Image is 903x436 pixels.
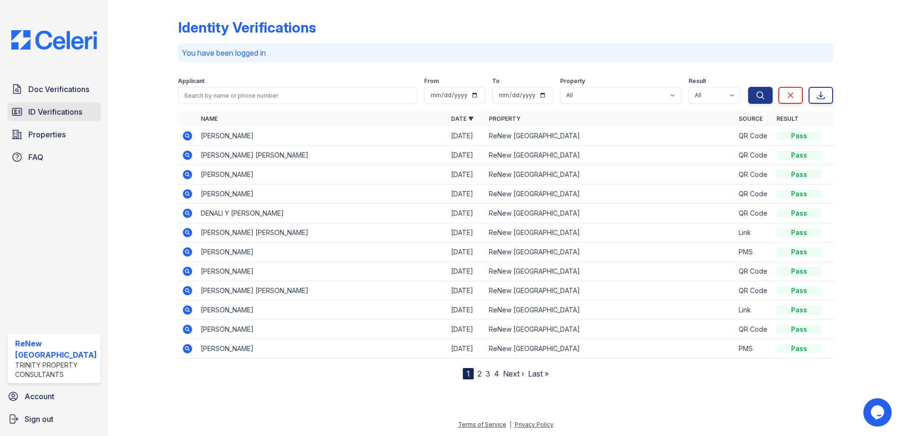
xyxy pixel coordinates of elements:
div: Pass [776,344,822,353]
td: ReNew [GEOGRAPHIC_DATA] [485,262,735,281]
td: [DATE] [447,165,485,184]
a: Date ▼ [451,115,474,122]
td: [PERSON_NAME] [197,320,447,339]
a: Last » [528,369,549,378]
td: QR Code [735,184,773,204]
a: 4 [494,369,499,378]
div: Pass [776,286,822,295]
td: PMS [735,243,773,262]
a: Terms of Service [458,421,506,428]
div: Pass [776,189,822,199]
td: ReNew [GEOGRAPHIC_DATA] [485,320,735,339]
td: [DATE] [447,320,485,339]
p: You have been logged in [182,47,830,59]
td: Link [735,301,773,320]
td: PMS [735,339,773,359]
a: Account [4,387,104,406]
iframe: chat widget [863,398,894,427]
td: Link [735,223,773,243]
td: ReNew [GEOGRAPHIC_DATA] [485,281,735,301]
span: Properties [28,129,66,140]
td: ReNew [GEOGRAPHIC_DATA] [485,165,735,184]
div: 1 [463,368,474,379]
a: Privacy Policy [515,421,554,428]
td: ReNew [GEOGRAPHIC_DATA] [485,301,735,320]
td: [DATE] [447,146,485,165]
td: [PERSON_NAME] [197,126,447,146]
div: Identity Verifications [178,19,316,36]
td: QR Code [735,320,773,339]
div: Trinity Property Consultants [15,361,97,379]
a: ID Verifications [8,102,101,121]
div: Pass [776,267,822,276]
td: [DATE] [447,262,485,281]
td: ReNew [GEOGRAPHIC_DATA] [485,339,735,359]
span: ID Verifications [28,106,82,117]
a: FAQ [8,148,101,167]
td: [PERSON_NAME] [197,243,447,262]
td: ReNew [GEOGRAPHIC_DATA] [485,146,735,165]
td: [DATE] [447,223,485,243]
span: Account [25,391,54,402]
div: Pass [776,325,822,334]
td: [PERSON_NAME] [PERSON_NAME] [197,223,447,243]
div: Pass [776,305,822,315]
td: ReNew [GEOGRAPHIC_DATA] [485,223,735,243]
td: [DATE] [447,339,485,359]
div: Pass [776,151,822,160]
td: [DATE] [447,301,485,320]
td: [DATE] [447,281,485,301]
img: CE_Logo_Blue-a8612792a0a2168367f1c8372b55b34899dd931a85d93a1a3d3e32e68fde9ad4.png [4,30,104,50]
td: QR Code [735,126,773,146]
td: [DATE] [447,184,485,204]
input: Search by name or phone number [178,87,417,104]
td: [DATE] [447,243,485,262]
span: Doc Verifications [28,84,89,95]
td: [PERSON_NAME] [197,184,447,204]
td: QR Code [735,204,773,223]
div: Pass [776,131,822,141]
td: ReNew [GEOGRAPHIC_DATA] [485,204,735,223]
td: QR Code [735,146,773,165]
td: [PERSON_NAME] [197,339,447,359]
label: To [492,77,500,85]
td: [DATE] [447,126,485,146]
td: [PERSON_NAME] [197,262,447,281]
a: Sign out [4,410,104,428]
td: ReNew [GEOGRAPHIC_DATA] [485,243,735,262]
a: 2 [477,369,482,378]
td: ReNew [GEOGRAPHIC_DATA] [485,126,735,146]
a: Properties [8,125,101,144]
td: QR Code [735,165,773,184]
div: ReNew [GEOGRAPHIC_DATA] [15,338,97,361]
span: Sign out [25,413,53,425]
label: From [424,77,439,85]
a: Name [201,115,218,122]
div: Pass [776,209,822,218]
td: QR Code [735,281,773,301]
td: [PERSON_NAME] [PERSON_NAME] [197,281,447,301]
div: Pass [776,228,822,237]
td: ReNew [GEOGRAPHIC_DATA] [485,184,735,204]
label: Property [560,77,585,85]
a: Source [739,115,763,122]
div: Pass [776,170,822,179]
a: Next › [503,369,524,378]
td: [PERSON_NAME] [PERSON_NAME] [197,146,447,165]
label: Applicant [178,77,204,85]
td: DENALI Y [PERSON_NAME] [197,204,447,223]
a: Property [489,115,520,122]
td: [PERSON_NAME] [197,165,447,184]
a: 3 [486,369,490,378]
a: Doc Verifications [8,80,101,99]
label: Result [689,77,706,85]
span: FAQ [28,151,43,163]
td: [PERSON_NAME] [197,301,447,320]
td: QR Code [735,262,773,281]
a: Result [776,115,799,122]
div: | [510,421,511,428]
td: [DATE] [447,204,485,223]
div: Pass [776,247,822,257]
